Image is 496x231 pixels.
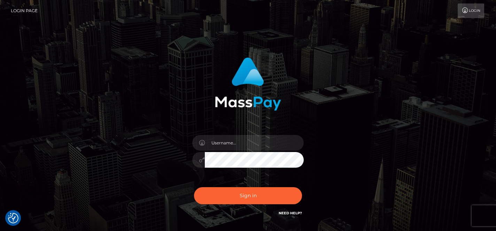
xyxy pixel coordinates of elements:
[279,211,302,215] a: Need Help?
[11,3,38,18] a: Login Page
[194,187,302,204] button: Sign in
[458,3,484,18] a: Login
[8,213,18,223] button: Consent Preferences
[205,135,304,151] input: Username...
[8,213,18,223] img: Revisit consent button
[215,57,281,111] img: MassPay Login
